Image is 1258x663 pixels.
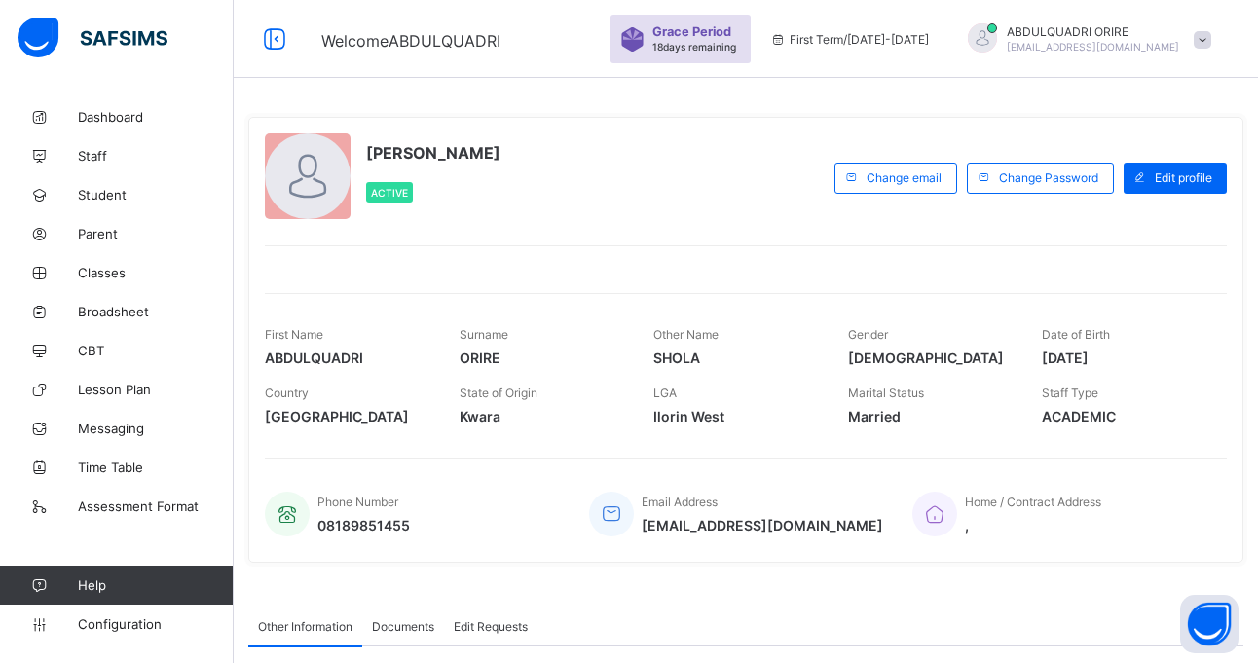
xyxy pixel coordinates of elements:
[78,343,234,358] span: CBT
[265,408,430,424] span: [GEOGRAPHIC_DATA]
[78,498,234,514] span: Assessment Format
[1180,595,1239,653] button: Open asap
[848,327,888,342] span: Gender
[371,187,408,199] span: Active
[1007,41,1179,53] span: [EMAIL_ADDRESS][DOMAIN_NAME]
[965,517,1101,534] span: ,
[265,327,323,342] span: First Name
[1042,386,1098,400] span: Staff Type
[460,350,625,366] span: ORIRE
[460,327,508,342] span: Surname
[965,495,1101,509] span: Home / Contract Address
[78,460,234,475] span: Time Table
[78,187,234,203] span: Student
[321,31,500,51] span: Welcome ABDULQUADRI
[317,517,410,534] span: 08189851455
[652,41,736,53] span: 18 days remaining
[366,143,500,163] span: [PERSON_NAME]
[948,23,1221,55] div: ABDULQUADRIORIRE
[1155,170,1212,185] span: Edit profile
[78,421,234,436] span: Messaging
[999,170,1098,185] span: Change Password
[642,495,718,509] span: Email Address
[460,386,537,400] span: State of Origin
[770,32,929,47] span: session/term information
[258,619,352,634] span: Other Information
[265,350,430,366] span: ABDULQUADRI
[460,408,625,424] span: Kwara
[1007,24,1179,39] span: ABDULQUADRI ORIRE
[78,382,234,397] span: Lesson Plan
[848,350,1014,366] span: [DEMOGRAPHIC_DATA]
[848,408,1014,424] span: Married
[78,616,233,632] span: Configuration
[620,27,645,52] img: sticker-purple.71386a28dfed39d6af7621340158ba97.svg
[78,304,234,319] span: Broadsheet
[653,350,819,366] span: SHOLA
[317,495,398,509] span: Phone Number
[653,327,719,342] span: Other Name
[78,265,234,280] span: Classes
[1042,408,1207,424] span: ACADEMIC
[1042,350,1207,366] span: [DATE]
[78,577,233,593] span: Help
[78,226,234,241] span: Parent
[653,408,819,424] span: Ilorin West
[1042,327,1110,342] span: Date of Birth
[454,619,528,634] span: Edit Requests
[372,619,434,634] span: Documents
[78,148,234,164] span: Staff
[18,18,167,58] img: safsims
[78,109,234,125] span: Dashboard
[642,517,883,534] span: [EMAIL_ADDRESS][DOMAIN_NAME]
[652,24,731,39] span: Grace Period
[265,386,309,400] span: Country
[867,170,942,185] span: Change email
[848,386,924,400] span: Marital Status
[653,386,677,400] span: LGA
